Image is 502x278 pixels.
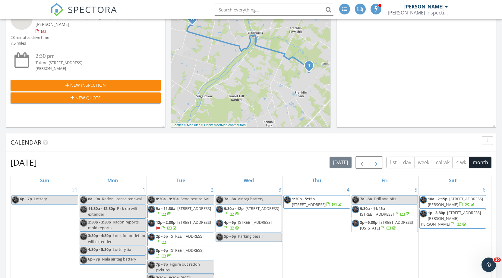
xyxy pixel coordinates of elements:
[201,123,246,127] a: © OpenStreetMap contributors
[224,196,236,201] span: 7a - 8a
[242,176,255,185] a: Wednesday
[156,220,211,231] a: 12p - 2:30p [STREET_ADDRESS]
[177,220,211,225] span: [STREET_ADDRESS]
[360,211,394,217] span: [STREET_ADDRESS]
[88,206,115,211] span: 11:30a - 12:30p
[494,258,501,262] span: 10
[224,206,279,217] a: 9:30a - 12p [STREET_ADDRESS]
[420,196,427,204] img: dsc_1493.jpg
[80,247,87,254] img: dsc_1493.jpg
[88,219,140,230] span: Radon reports, mold reports,
[360,220,413,231] a: 3p - 6:30p [STREET_ADDRESS][US_STATE]
[36,52,148,60] div: 2:30 pm
[88,233,146,244] span: Look for outlet for wifi extender
[88,219,111,225] span: 2:30p - 3:30p
[156,206,175,211] span: 9a - 11:30a
[216,196,223,204] img: dsc_1493.jpg
[433,157,453,168] button: cal wk
[11,80,161,91] button: New Inspection
[88,196,100,201] span: 8a - 9a
[177,206,211,211] span: [STREET_ADDRESS]
[428,196,483,207] span: [STREET_ADDRESS][PERSON_NAME]
[400,157,415,168] button: day
[387,157,400,168] button: list
[413,185,418,195] a: Go to September 5, 2025
[360,196,372,201] span: 7a - 8a
[148,233,155,241] img: dsc_1493.jpg
[113,247,131,252] span: Lottery tix
[419,195,486,209] a: 10a - 2:15p [STREET_ADDRESS][PERSON_NAME]
[292,202,326,207] span: [STREET_ADDRESS]
[156,261,200,273] span: Figure out radon pickups
[156,233,204,245] a: 2p - 5p [STREET_ADDRESS]
[20,196,32,201] span: 6p - 7p
[481,185,487,195] a: Go to September 6, 2025
[216,220,223,227] img: dsc_1493.jpg
[71,185,79,195] a: Go to August 31, 2025
[420,210,481,227] span: [STREET_ADDRESS][PERSON_NAME][PERSON_NAME]
[420,210,427,217] img: dsc_1493.jpg
[11,8,161,46] a: 12:30 pm [STREET_ADDRESS][PERSON_NAME][PERSON_NAME] [PERSON_NAME] 23 minutes drive time 7.5 miles
[448,176,458,185] a: Saturday
[147,233,214,246] a: 2p - 5p [STREET_ADDRESS]
[428,196,483,207] a: 10a - 2:15p [STREET_ADDRESS][PERSON_NAME]
[292,196,343,207] a: 1:30p - 5:15p [STREET_ADDRESS]
[428,196,447,201] span: 10a - 2:15p
[36,60,148,66] div: Tattoo [STREET_ADDRESS]
[360,220,413,231] span: [STREET_ADDRESS][US_STATE]
[50,8,117,21] a: SPECTORA
[11,35,49,40] div: 23 minutes drive time
[75,95,101,101] span: New Quote
[70,82,106,88] span: New Inspection
[156,248,168,253] span: 3p - 6p
[34,196,47,201] span: Lottery
[11,138,41,146] span: Calendar
[352,219,418,232] a: 3p - 6:30p [STREET_ADDRESS][US_STATE]
[181,196,209,201] span: Send text to Avi
[88,233,111,238] span: 3:30p - 4:30p
[245,206,279,211] span: [STREET_ADDRESS]
[173,123,183,127] a: Leaflet
[39,176,51,185] a: Sunday
[374,196,396,201] span: Drill and bits
[88,256,100,262] span: 6p - 7p
[214,4,334,16] input: Search everything...
[360,206,411,217] a: 9:30a - 11:45a [STREET_ADDRESS]
[238,196,263,201] span: Air tag battery
[346,185,351,195] a: Go to September 4, 2025
[156,233,168,239] span: 2p - 5p
[210,185,215,195] a: Go to September 2, 2025
[88,206,137,217] span: Pick up wifi extender
[156,196,179,201] span: 8:30a - 9:30a
[388,10,448,16] div: Cooper Inspection Services LLC
[170,233,204,239] span: [STREET_ADDRESS]
[238,233,263,239] span: Parking pass!!!
[420,210,481,227] a: 1p - 3:30p [STREET_ADDRESS][PERSON_NAME][PERSON_NAME]
[428,210,445,215] span: 1p - 3:30p
[360,220,377,225] span: 3p - 6:30p
[175,176,186,185] a: Tuesday
[147,219,214,232] a: 12p - 2:30p [STREET_ADDRESS]
[352,205,418,218] a: 9:30a - 11:45a [STREET_ADDRESS]
[12,196,19,204] img: dsc_1493.jpg
[50,3,64,16] img: The Best Home Inspection Software - Spectora
[216,233,223,241] img: dsc_1493.jpg
[147,247,214,260] a: 3p - 6p [STREET_ADDRESS]
[88,247,111,252] span: 4:30p - 5:30p
[216,206,223,213] img: dsc_1493.jpg
[148,206,155,213] img: dsc_1493.jpg
[216,219,282,232] a: 4p - 6p [STREET_ADDRESS]
[311,176,323,185] a: Thursday
[148,220,155,227] img: dsc_1493.jpg
[68,3,117,16] span: SPECTORA
[11,40,49,46] div: 7.5 miles
[216,205,282,218] a: 9:30a - 12p [STREET_ADDRESS]
[170,248,204,253] span: [STREET_ADDRESS]
[156,248,204,259] a: 3p - 6p [STREET_ADDRESS]
[156,261,168,267] span: 7p - 8p
[11,156,37,168] h2: [DATE]
[309,65,313,69] div: 8 Spencer St, Franklin Township, NJ 08873
[330,157,352,168] button: [DATE]
[481,258,496,272] iframe: Intercom live chat
[369,156,383,169] button: Next month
